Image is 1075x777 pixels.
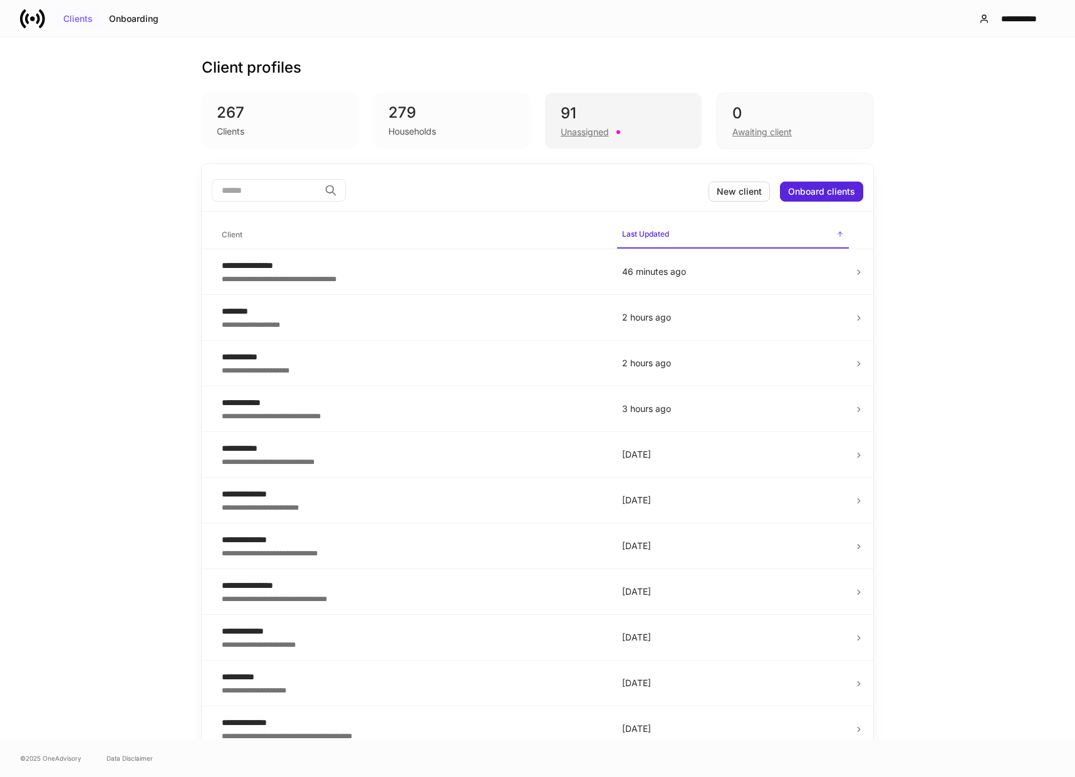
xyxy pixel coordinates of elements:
[622,494,844,507] p: [DATE]
[732,103,858,123] div: 0
[780,182,863,202] button: Onboard clients
[202,58,301,78] h3: Client profiles
[709,182,770,202] button: New client
[622,677,844,689] p: [DATE]
[788,187,855,196] div: Onboard clients
[55,9,101,29] button: Clients
[561,126,609,138] div: Unassigned
[217,103,343,123] div: 267
[545,93,702,149] div: 91Unassigned
[622,357,844,369] p: 2 hours ago
[717,187,762,196] div: New client
[217,222,607,248] span: Client
[622,265,844,278] p: 46 minutes ago
[388,125,436,138] div: Households
[622,585,844,598] p: [DATE]
[109,14,158,23] div: Onboarding
[617,222,849,249] span: Last Updated
[622,631,844,644] p: [DATE]
[101,9,167,29] button: Onboarding
[622,403,844,415] p: 3 hours ago
[388,103,515,123] div: 279
[622,228,669,240] h6: Last Updated
[63,14,93,23] div: Clients
[732,126,792,138] div: Awaiting client
[222,229,242,240] h6: Client
[20,753,81,763] span: © 2025 OneAdvisory
[561,103,686,123] div: 91
[106,753,153,763] a: Data Disclaimer
[622,311,844,324] p: 2 hours ago
[717,93,873,149] div: 0Awaiting client
[622,540,844,552] p: [DATE]
[622,448,844,461] p: [DATE]
[622,723,844,735] p: [DATE]
[217,125,244,138] div: Clients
